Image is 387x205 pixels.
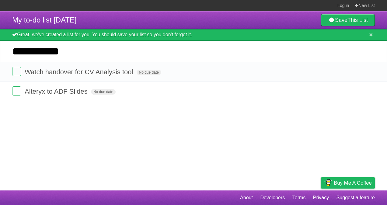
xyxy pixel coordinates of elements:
[292,192,306,203] a: Terms
[336,192,375,203] a: Suggest a feature
[324,178,332,188] img: Buy me a coffee
[12,16,77,24] span: My to-do list [DATE]
[240,192,253,203] a: About
[347,17,368,23] b: This List
[91,89,116,95] span: No due date
[12,86,21,96] label: Done
[12,67,21,76] label: Done
[260,192,285,203] a: Developers
[137,70,161,75] span: No due date
[25,88,89,95] span: Alteryx to ADF Slides
[338,86,349,96] label: Star task
[313,192,329,203] a: Privacy
[321,14,375,26] a: SaveThis List
[334,178,372,188] span: Buy me a coffee
[321,177,375,189] a: Buy me a coffee
[338,67,349,77] label: Star task
[25,68,134,76] span: Watch handover for CV Analysis tool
